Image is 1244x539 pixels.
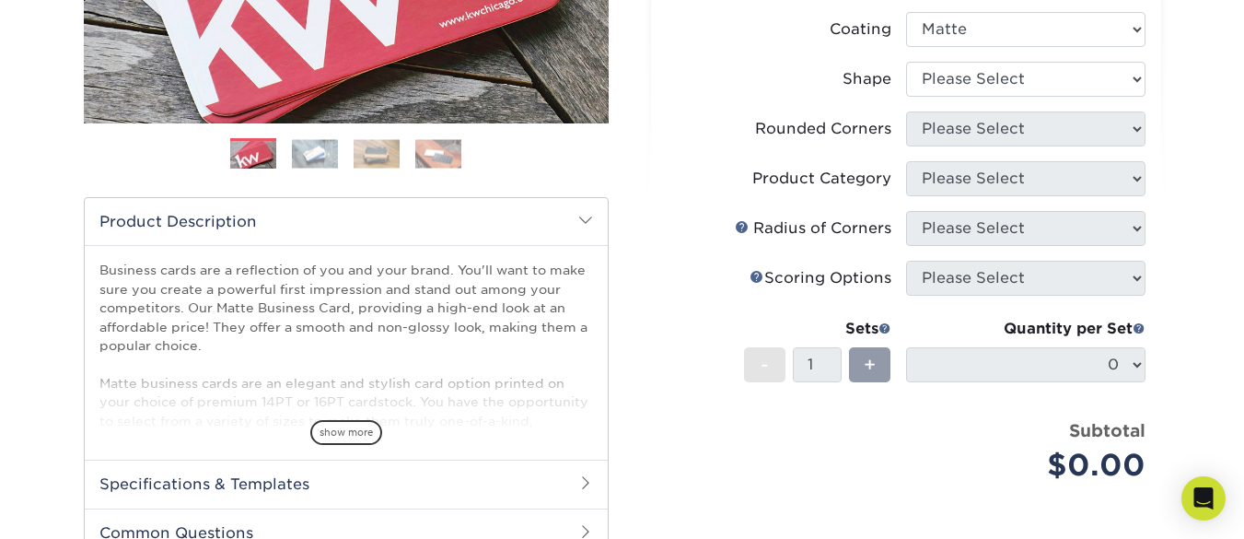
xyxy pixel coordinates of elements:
[5,483,157,533] iframe: Google Customer Reviews
[735,217,891,240] div: Radius of Corners
[750,267,891,289] div: Scoring Options
[230,132,276,178] img: Business Cards 01
[354,139,400,168] img: Business Cards 03
[761,351,769,379] span: -
[415,139,461,168] img: Business Cards 04
[843,68,891,90] div: Shape
[744,318,891,340] div: Sets
[1069,420,1145,440] strong: Subtotal
[310,420,382,445] span: show more
[864,351,876,379] span: +
[99,261,593,523] p: Business cards are a reflection of you and your brand. You'll want to make sure you create a powe...
[292,139,338,168] img: Business Cards 02
[755,118,891,140] div: Rounded Corners
[752,168,891,190] div: Product Category
[920,443,1145,487] div: $0.00
[830,18,891,41] div: Coating
[1181,476,1226,521] div: Open Intercom Messenger
[85,460,608,508] h2: Specifications & Templates
[906,318,1145,340] div: Quantity per Set
[85,198,608,245] h2: Product Description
